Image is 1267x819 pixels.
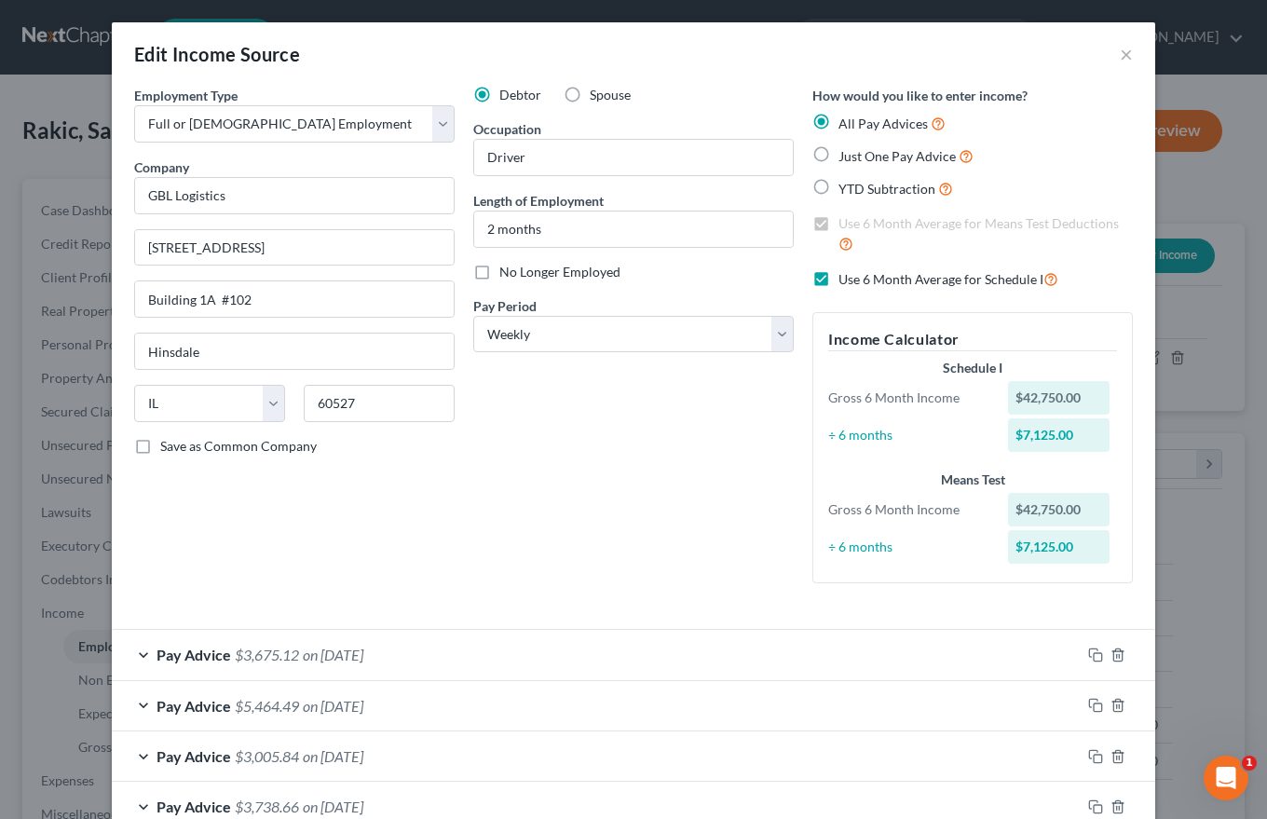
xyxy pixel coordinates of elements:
span: $3,738.66 [235,798,299,815]
span: Company [134,159,189,175]
label: Length of Employment [473,191,604,211]
span: Save as Common Company [160,438,317,454]
div: $42,750.00 [1008,381,1110,415]
span: on [DATE] [303,646,363,663]
iframe: Intercom live chat [1204,756,1248,800]
span: Pay Advice [157,646,231,663]
span: Pay Advice [157,747,231,765]
label: How would you like to enter income? [812,86,1028,105]
div: Gross 6 Month Income [819,389,999,407]
div: ÷ 6 months [819,426,999,444]
div: $42,750.00 [1008,493,1110,526]
span: Pay Advice [157,798,231,815]
button: × [1120,43,1133,65]
div: Means Test [828,471,1117,489]
span: $3,005.84 [235,747,299,765]
input: -- [474,140,793,175]
span: Pay Advice [157,697,231,715]
span: $3,675.12 [235,646,299,663]
div: ÷ 6 months [819,538,999,556]
input: Unit, Suite, etc... [135,281,454,317]
span: on [DATE] [303,798,363,815]
div: Edit Income Source [134,41,300,67]
div: $7,125.00 [1008,418,1110,452]
input: Search company by name... [134,177,455,214]
input: Enter city... [135,334,454,369]
div: Schedule I [828,359,1117,377]
span: $5,464.49 [235,697,299,715]
input: ex: 2 years [474,212,793,247]
span: 1 [1242,756,1257,771]
span: YTD Subtraction [838,181,935,197]
span: No Longer Employed [499,264,620,280]
span: Use 6 Month Average for Means Test Deductions [838,215,1119,231]
span: Use 6 Month Average for Schedule I [838,271,1043,287]
span: All Pay Advices [838,116,928,131]
h5: Income Calculator [828,328,1117,351]
span: Just One Pay Advice [838,148,956,164]
div: $7,125.00 [1008,530,1110,564]
span: on [DATE] [303,747,363,765]
input: Enter zip... [304,385,455,422]
span: Spouse [590,87,631,102]
label: Occupation [473,119,541,139]
span: on [DATE] [303,697,363,715]
div: Gross 6 Month Income [819,500,999,519]
input: Enter address... [135,230,454,266]
span: Pay Period [473,298,537,314]
span: Debtor [499,87,541,102]
span: Employment Type [134,88,238,103]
